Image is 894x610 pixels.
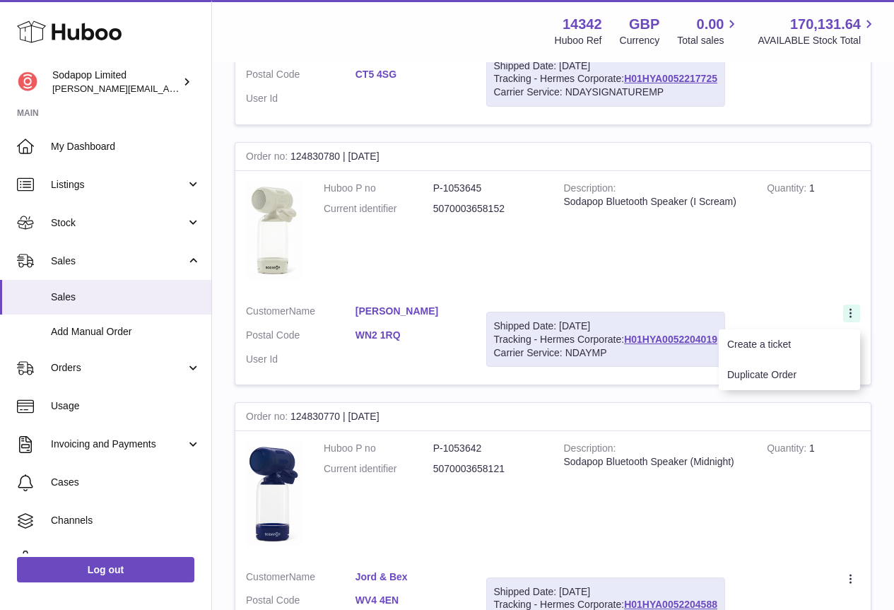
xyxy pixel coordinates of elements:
span: Orders [51,361,186,375]
div: Shipped Date: [DATE] [494,59,717,73]
img: david@sodapop-audio.co.uk [17,71,38,93]
dt: Name [246,305,355,322]
strong: Quantity [767,182,809,197]
li: Duplicate Order [719,360,860,390]
span: 170,131.64 [790,15,861,34]
dd: 5070003658152 [433,202,543,216]
span: Add Manual Order [51,325,201,339]
strong: Order no [246,411,290,426]
td: 1 [756,431,871,559]
div: Sodapop Bluetooth Speaker (I Scream) [564,195,746,209]
span: AVAILABLE Stock Total [758,34,877,47]
div: Tracking - Hermes Corporate: [486,52,725,107]
dt: Current identifier [324,462,433,476]
a: WV4 4EN [355,594,465,607]
span: Sales [51,254,186,268]
div: Sodapop Limited [52,69,180,95]
a: 0.00 Total sales [677,15,740,47]
a: Log out [17,557,194,582]
span: [PERSON_NAME][EMAIL_ADDRESS][DOMAIN_NAME] [52,83,283,94]
div: 124830770 | [DATE] [235,403,871,431]
dt: Huboo P no [324,182,433,195]
a: H01HYA0052204588 [624,599,717,610]
strong: 14342 [563,15,602,34]
a: H01HYA0052217725 [624,73,717,84]
dt: Postal Code [246,329,355,346]
span: Listings [51,178,186,192]
span: Channels [51,514,201,527]
img: 143421756564652.jpg [246,442,302,545]
span: Cases [51,476,201,489]
span: Settings [51,552,201,565]
a: Jord & Bex [355,570,465,584]
dt: User Id [246,92,355,105]
a: H01HYA0052204019 [624,334,717,345]
dt: Huboo P no [324,442,433,455]
a: WN2 1RQ [355,329,465,342]
div: Shipped Date: [DATE] [494,585,717,599]
div: Carrier Service: NDAYMP [494,346,717,360]
div: 124830780 | [DATE] [235,143,871,171]
div: Currency [620,34,660,47]
img: 143421756564823.jpg [246,182,302,280]
a: CT5 4SG [355,68,465,81]
span: 0.00 [697,15,724,34]
strong: Quantity [767,442,809,457]
dd: P-1053645 [433,182,543,195]
div: Sodapop Bluetooth Speaker (Midnight) [564,455,746,469]
strong: Order no [246,151,290,165]
dt: Current identifier [324,202,433,216]
div: Carrier Service: NDAYSIGNATUREMP [494,86,717,99]
span: My Dashboard [51,140,201,153]
span: Invoicing and Payments [51,438,186,451]
strong: Description [564,442,616,457]
span: Total sales [677,34,740,47]
dt: Postal Code [246,68,355,85]
strong: Description [564,182,616,197]
span: Customer [246,305,289,317]
span: Customer [246,571,289,582]
dt: User Id [246,353,355,366]
td: 1 [756,171,871,294]
div: Huboo Ref [555,34,602,47]
dd: 5070003658121 [433,462,543,476]
span: Usage [51,399,201,413]
strong: GBP [629,15,659,34]
div: Tracking - Hermes Corporate: [486,312,725,368]
div: Shipped Date: [DATE] [494,319,717,333]
dd: P-1053642 [433,442,543,455]
li: Create a ticket [719,329,860,360]
span: Stock [51,216,186,230]
span: Sales [51,291,201,304]
a: 170,131.64 AVAILABLE Stock Total [758,15,877,47]
dt: Name [246,570,355,587]
a: [PERSON_NAME] [355,305,465,318]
